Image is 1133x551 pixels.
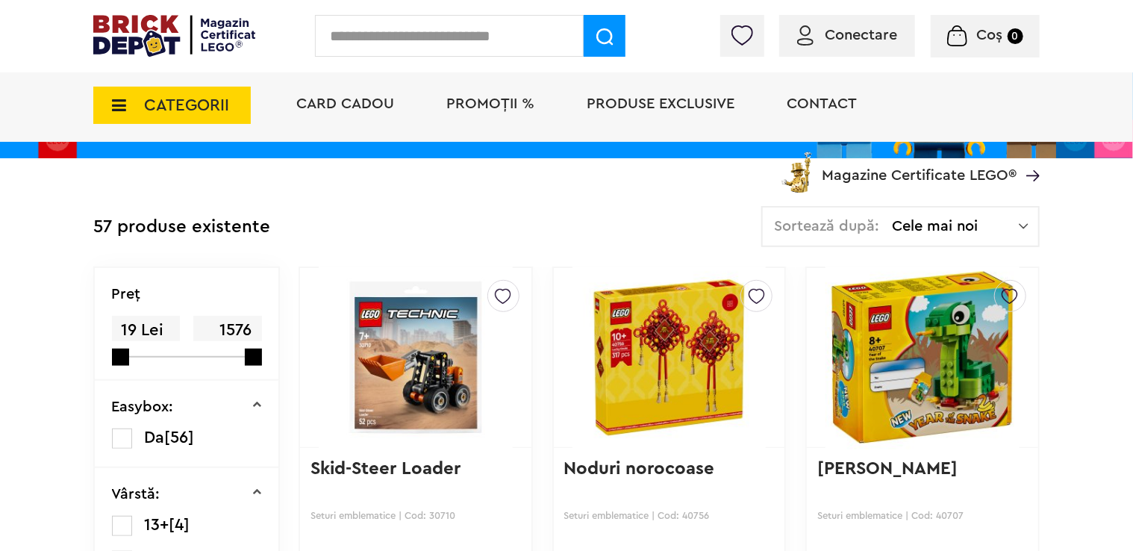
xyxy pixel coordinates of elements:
[165,429,195,446] span: [56]
[310,510,521,521] p: Seturi emblematice | Cod: 30710
[446,96,534,111] a: PROMOȚII %
[112,316,180,345] span: 19 Lei
[1017,149,1040,164] a: Magazine Certificate LEGO®
[564,510,775,521] p: Seturi emblematice | Cod: 40756
[774,219,879,234] span: Sortează după:
[145,429,165,446] span: Da
[93,206,270,249] div: 57 produse existente
[977,28,1003,43] span: Coș
[112,399,174,414] p: Easybox:
[296,96,394,111] a: Card Cadou
[817,460,958,478] a: [PERSON_NAME]
[144,97,229,113] span: CATEGORII
[587,96,734,111] a: Produse exclusive
[193,316,261,365] span: 1576 Lei
[797,28,897,43] a: Conectare
[112,487,160,502] p: Vârstă:
[787,96,857,111] a: Contact
[112,287,141,302] p: Preţ
[1008,28,1023,44] small: 0
[822,149,1017,183] span: Magazine Certificate LEGO®
[825,28,897,43] span: Conectare
[319,253,513,462] img: Skid-Steer Loader
[572,253,767,462] img: Noduri norocoase
[145,517,169,533] span: 13+
[817,510,1028,521] p: Seturi emblematice | Cod: 40707
[564,460,715,478] a: Noduri norocoase
[169,517,190,533] span: [4]
[825,253,1020,462] img: Anul sarpelui
[310,460,461,478] a: Skid-Steer Loader
[892,219,1019,234] span: Cele mai noi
